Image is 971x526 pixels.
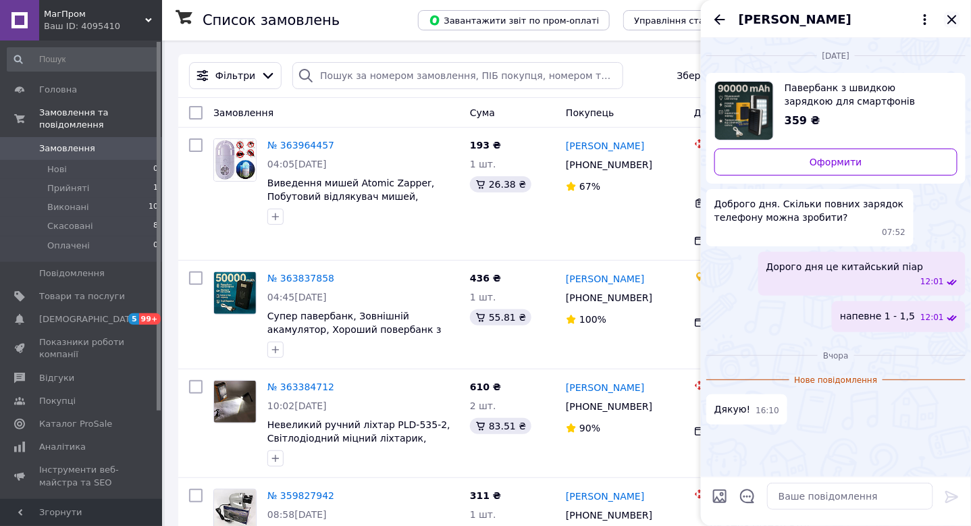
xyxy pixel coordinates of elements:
span: 04:45[DATE] [267,292,327,303]
span: 436 ₴ [470,273,501,284]
span: 90% [579,423,600,433]
span: Покупець [566,107,614,118]
span: 311 ₴ [470,490,501,501]
span: Збережені фільтри: [677,69,776,82]
span: 193 ₴ [470,140,501,151]
span: Головна [39,84,77,96]
span: Повідомлення [39,267,105,280]
a: [PERSON_NAME] [566,272,644,286]
input: Пошук [7,47,159,72]
span: Фільтри [215,69,255,82]
img: Фото товару [214,381,256,423]
button: Назад [712,11,728,28]
span: Павербанк з швидкою зарядкою для смартфонів Power Bank Solar 90000 mAh, Потужний надійний паверба... [785,81,947,108]
span: Доброго дня. Скільки повних зарядок телефону можна зробити? [714,197,906,224]
button: Закрити [944,11,960,28]
a: [PERSON_NAME] [566,139,644,153]
span: Дорого дня це китайський піар [766,260,924,273]
div: [PHONE_NUMBER] [563,288,655,307]
button: Управління статусами [623,10,748,30]
button: Відкрити шаблони відповідей [739,488,756,505]
span: Завантажити звіт по пром-оплаті [429,14,599,26]
span: Покупці [39,395,76,407]
span: Показники роботи компанії [39,336,125,361]
a: № 363837858 [267,273,334,284]
span: Замовлення [39,142,95,155]
a: Невеликий ручний ліхтар PLD-535-2, Світлодіодний міцний ліхтарик, Тактичний ліхтар на акумуляторі... [267,419,450,471]
a: Фото товару [213,271,257,315]
a: Фото товару [213,138,257,182]
a: [PERSON_NAME] [566,381,644,394]
span: 1 [153,182,158,194]
span: Прийняті [47,182,89,194]
span: Нове повідомлення [789,375,883,386]
div: Ваш ID: 4095410 [44,20,162,32]
span: Управління статусами [634,16,737,26]
span: 10:02[DATE] [267,400,327,411]
span: 04:05[DATE] [267,159,327,169]
span: 2 шт. [470,400,496,411]
div: 26.38 ₴ [470,176,531,192]
span: Аналітика [39,441,86,453]
a: № 363384712 [267,382,334,392]
span: 100% [579,314,606,325]
h1: Список замовлень [203,12,340,28]
div: [PHONE_NUMBER] [563,155,655,174]
span: Замовлення [213,107,273,118]
span: 610 ₴ [470,382,501,392]
span: 1 шт. [470,159,496,169]
a: [PERSON_NAME] [566,490,644,503]
div: [PHONE_NUMBER] [563,506,655,525]
span: Каталог ProSale [39,418,112,430]
span: 0 [153,240,158,252]
span: Дякую! [714,402,751,417]
img: Фото товару [214,139,256,181]
span: 359 ₴ [785,114,820,127]
span: 1 шт. [470,292,496,303]
span: Інструменти веб-майстра та SEO [39,464,125,488]
span: Cума [470,107,495,118]
div: 55.81 ₴ [470,309,531,325]
a: Оформити [714,149,957,176]
div: 10.10.2025 [706,49,966,62]
a: № 363964457 [267,140,334,151]
span: 07:52 10.10.2025 [883,227,906,238]
span: [PERSON_NAME] [739,11,851,28]
img: 6836458915_w400_h400_paver-bank-universalnyj.jpg [715,82,773,140]
span: 67% [579,181,600,192]
span: 08:58[DATE] [267,509,327,520]
span: 16:10 11.10.2025 [756,405,780,417]
span: 0 [153,163,158,176]
span: Відгуки [39,372,74,384]
span: МагПром [44,8,145,20]
span: [DATE] [817,51,856,62]
span: 12:01 10.10.2025 [920,312,944,323]
a: Переглянути товар [714,81,957,140]
span: 5 [128,313,139,325]
span: Вчора [818,350,854,362]
span: Оплачені [47,240,90,252]
button: Завантажити звіт по пром-оплаті [418,10,610,30]
span: Товари та послуги [39,290,125,303]
button: [PERSON_NAME] [739,11,933,28]
span: Замовлення та повідомлення [39,107,162,131]
img: Фото товару [214,272,256,314]
span: 8 [153,220,158,232]
span: 1 шт. [470,509,496,520]
a: Виведення мишей Atomic Zapper, Побутовий відлякувач мишей, Відлякувач щурів, Відлякувачі комах QD-59 [267,178,452,229]
div: 11.10.2025 [706,348,966,362]
span: Виконані [47,201,89,213]
span: напевне 1 - 1,5 [840,309,915,323]
span: [DEMOGRAPHIC_DATA] [39,313,139,325]
div: 83.51 ₴ [470,418,531,434]
span: Нові [47,163,67,176]
a: Супер павербанк, Зовнішній акамулятор, Хороший повербанк з ліхтариком, Потужний надійний павербан... [267,311,442,362]
input: Пошук за номером замовлення, ПІБ покупця, номером телефону, Email, номером накладної [292,62,623,89]
span: 99+ [139,313,161,325]
span: 12:01 10.10.2025 [920,276,944,288]
a: № 359827942 [267,490,334,501]
span: Скасовані [47,220,93,232]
